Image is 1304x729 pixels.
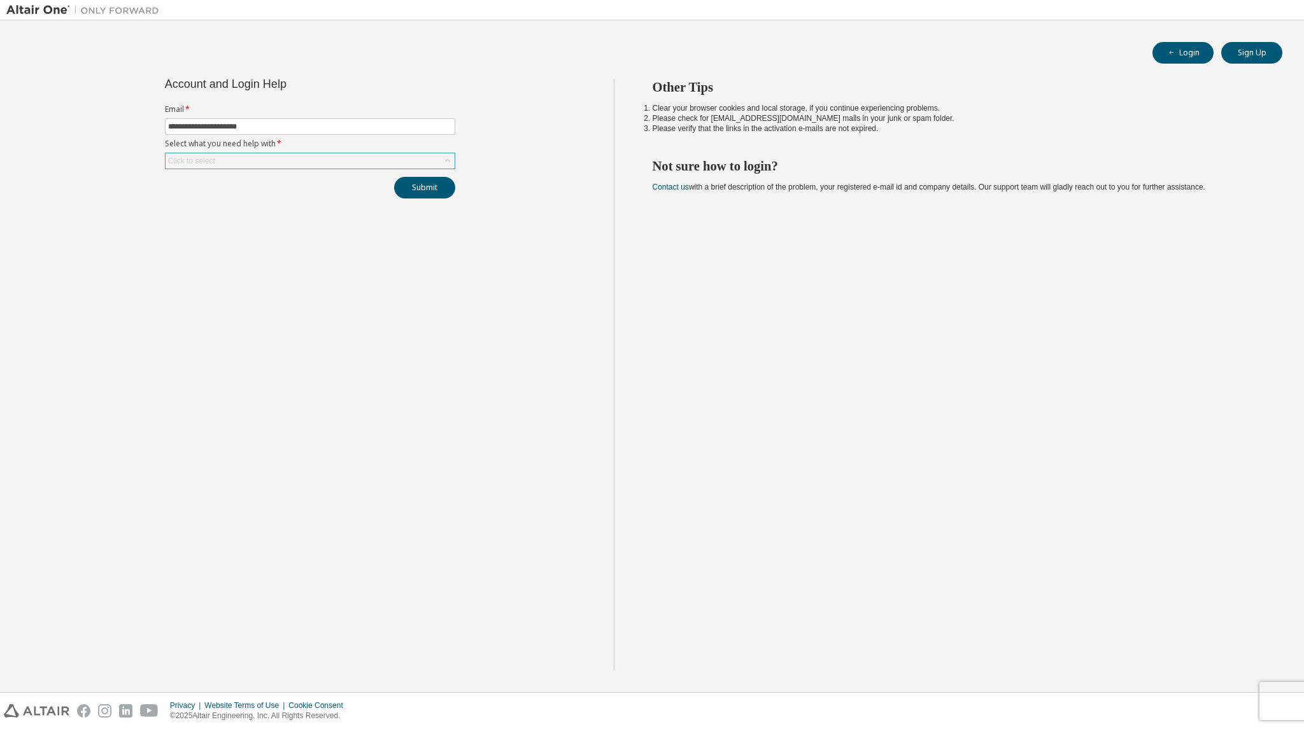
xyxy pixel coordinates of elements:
[165,139,455,149] label: Select what you need help with
[168,156,215,166] div: Click to select
[653,183,1205,191] span: with a brief description of the problem, your registered e-mail id and company details. Our suppo...
[653,113,1260,123] li: Please check for [EMAIL_ADDRESS][DOMAIN_NAME] mails in your junk or spam folder.
[6,4,166,17] img: Altair One
[170,711,351,721] p: © 2025 Altair Engineering, Inc. All Rights Reserved.
[4,704,69,718] img: altair_logo.svg
[653,158,1260,174] h2: Not sure how to login?
[653,79,1260,95] h2: Other Tips
[1152,42,1214,64] button: Login
[98,704,111,718] img: instagram.svg
[77,704,90,718] img: facebook.svg
[119,704,132,718] img: linkedin.svg
[653,103,1260,113] li: Clear your browser cookies and local storage, if you continue experiencing problems.
[1221,42,1282,64] button: Sign Up
[653,123,1260,134] li: Please verify that the links in the activation e-mails are not expired.
[165,79,397,89] div: Account and Login Help
[170,700,204,711] div: Privacy
[394,177,455,198] button: Submit
[204,700,288,711] div: Website Terms of Use
[165,104,455,115] label: Email
[166,153,455,169] div: Click to select
[288,700,350,711] div: Cookie Consent
[653,183,689,191] a: Contact us
[140,704,159,718] img: youtube.svg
